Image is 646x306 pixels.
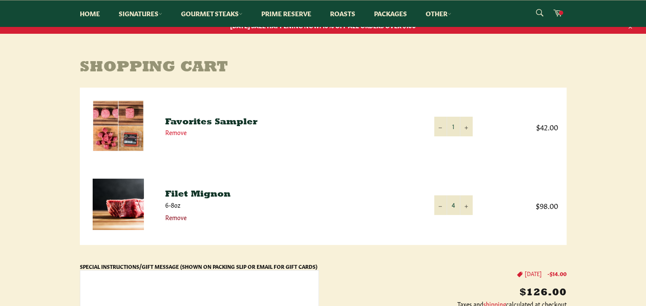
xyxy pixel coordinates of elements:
button: Reduce item quantity by one [434,117,447,136]
button: Increase item quantity by one [460,195,473,215]
a: Remove [165,213,187,221]
img: Filet Mignon - 6-8oz [93,179,144,230]
a: Other [417,0,460,26]
strong: - [547,270,567,277]
a: Packages [365,0,415,26]
button: Reduce item quantity by one [434,195,447,215]
h1: Shopping Cart [80,59,567,76]
p: $126.00 [327,286,567,300]
button: Increase item quantity by one [460,117,473,136]
a: Filet Mignon [165,190,231,199]
span: $14.00 [550,270,567,277]
img: Favorites Sampler [93,100,144,152]
span: [DATE] [525,270,542,277]
p: 6-8oz [165,201,417,209]
a: Gourmet Steaks [172,0,251,26]
label: Special Instructions/Gift Message (Shown on Packing Slip or Email for Gift Cards) [80,263,317,270]
a: Prime Reserve [253,0,320,26]
a: Signatures [110,0,171,26]
a: Favorites Sampler [165,118,257,127]
a: Remove [165,128,187,136]
span: $98.00 [490,200,558,210]
a: Home [71,0,108,26]
span: $42.00 [490,122,558,132]
a: Roasts [322,0,364,26]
